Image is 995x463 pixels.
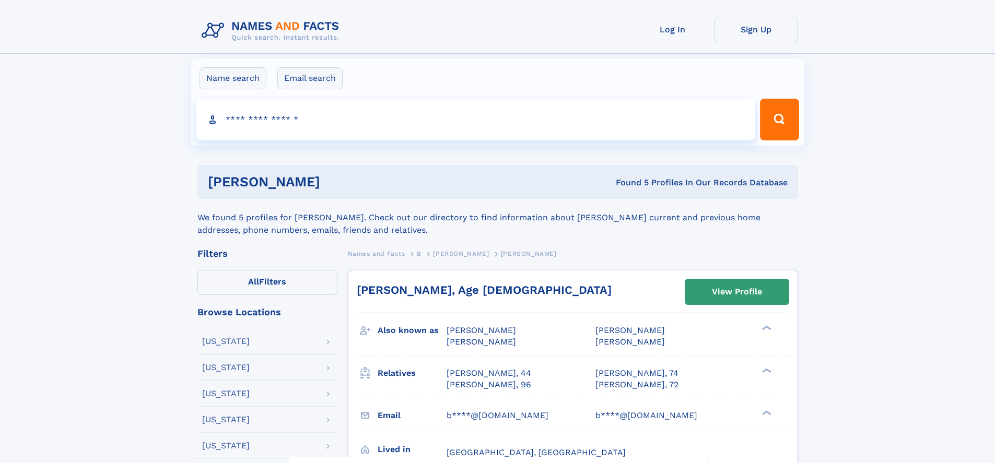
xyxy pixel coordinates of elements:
[712,280,762,304] div: View Profile
[447,379,531,390] a: [PERSON_NAME], 96
[197,249,337,258] div: Filters
[208,175,468,188] h1: [PERSON_NAME]
[501,250,557,257] span: [PERSON_NAME]
[200,67,266,89] label: Name search
[433,247,489,260] a: [PERSON_NAME]
[202,363,250,372] div: [US_STATE]
[447,325,516,335] span: [PERSON_NAME]
[595,367,678,379] a: [PERSON_NAME], 74
[595,325,665,335] span: [PERSON_NAME]
[202,389,250,398] div: [US_STATE]
[196,99,756,140] input: search input
[759,325,772,331] div: ❯
[631,17,715,42] a: Log In
[759,367,772,374] div: ❯
[447,447,626,457] span: [GEOGRAPHIC_DATA], [GEOGRAPHIC_DATA]
[595,379,678,390] a: [PERSON_NAME], 72
[197,199,798,236] div: We found 5 profiles for [PERSON_NAME]. Check out our directory to find information about [PERSON_...
[378,407,447,424] h3: Email
[378,441,447,458] h3: Lived in
[348,247,405,260] a: Names and Facts
[357,283,612,296] a: [PERSON_NAME], Age [DEMOGRAPHIC_DATA]
[468,177,788,188] div: Found 5 Profiles In Our Records Database
[759,409,772,416] div: ❯
[447,337,516,347] span: [PERSON_NAME]
[202,415,250,424] div: [US_STATE]
[197,270,337,295] label: Filters
[433,250,489,257] span: [PERSON_NAME]
[197,307,337,317] div: Browse Locations
[277,67,343,89] label: Email search
[197,17,348,45] img: Logo Names and Facts
[447,367,531,379] a: [PERSON_NAME], 44
[248,277,259,287] span: All
[202,442,250,450] div: [US_STATE]
[417,247,422,260] a: B
[715,17,798,42] a: Sign Up
[378,364,447,382] h3: Relatives
[417,250,422,257] span: B
[685,279,789,304] a: View Profile
[760,99,799,140] button: Search Button
[202,337,250,346] div: [US_STATE]
[595,337,665,347] span: [PERSON_NAME]
[378,322,447,339] h3: Also known as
